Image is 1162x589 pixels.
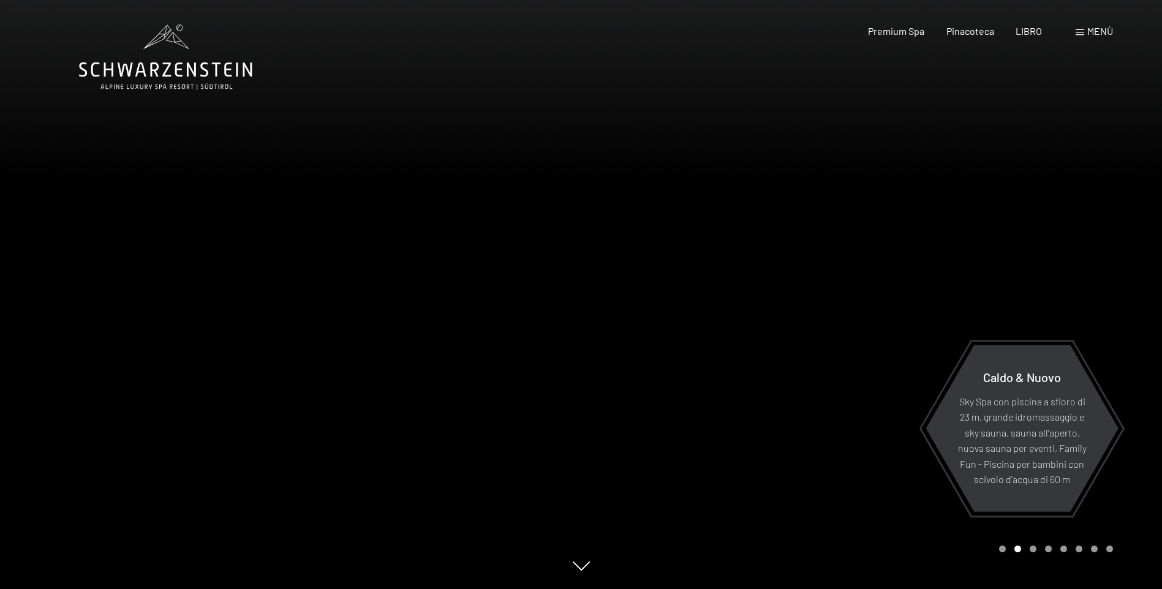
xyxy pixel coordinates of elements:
a: Premium Spa [868,25,924,37]
div: Giostra Pagina 7 [1091,546,1098,552]
span: Caldo & Nuovo [983,369,1061,384]
div: Giostra Pagina 1 [999,546,1006,552]
div: Giostra Pagina 6 [1076,546,1082,552]
div: Giostra Pagina 3 [1030,546,1036,552]
div: Giostra Pagina 8 [1106,546,1113,552]
div: Carosello Pagina 5 [1060,546,1067,552]
div: Impaginazione a carosello [995,546,1113,552]
div: Carosello Pagina 2 (Diapositiva corrente) [1014,546,1021,552]
div: Giostra Pagina 4 [1045,546,1052,552]
a: LIBRO [1016,25,1042,37]
a: Pinacoteca [946,25,994,37]
a: Caldo & Nuovo Sky Spa con piscina a sfioro di 23 m, grande idromassaggio e sky sauna, sauna all'a... [925,344,1119,512]
p: Sky Spa con piscina a sfioro di 23 m, grande idromassaggio e sky sauna, sauna all'aperto, nuova s... [956,393,1088,487]
span: Menù [1087,25,1113,37]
